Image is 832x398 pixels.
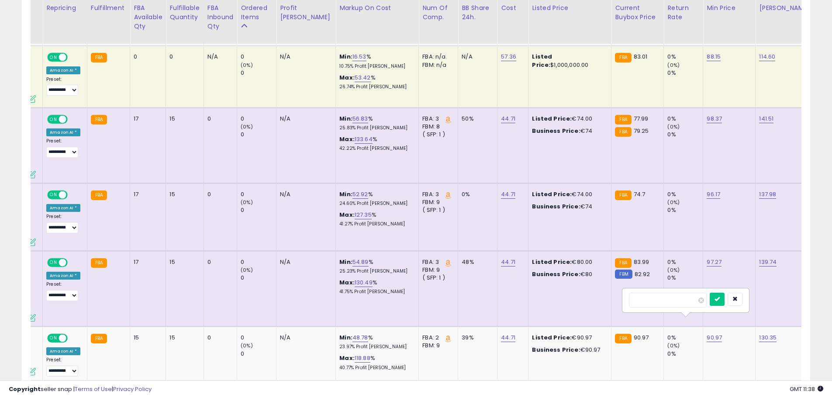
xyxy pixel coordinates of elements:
b: Business Price: [532,127,580,135]
div: €80.00 [532,258,604,266]
div: €74.00 [532,115,604,123]
small: FBM [615,270,632,279]
div: 0 [169,53,197,61]
div: 0% [667,350,703,358]
small: (0%) [667,342,680,349]
div: 48% [462,258,490,266]
small: (0%) [241,342,253,349]
b: Max: [339,354,355,362]
b: Listed Price: [532,333,572,342]
div: N/A [462,53,490,61]
b: Min: [339,333,352,342]
div: 0% [462,190,490,198]
div: €80 [532,270,604,278]
b: Listed Price: [532,190,572,198]
small: FBA [615,190,631,200]
a: 133.64 [355,135,373,144]
div: Amazon AI * [46,204,80,212]
small: (0%) [241,266,253,273]
a: 137.98 [759,190,776,199]
div: N/A [280,53,329,61]
a: 44.71 [501,114,515,123]
div: 0% [667,53,703,61]
p: 40.77% Profit [PERSON_NAME] [339,365,412,371]
div: €74 [532,203,604,211]
small: FBA [615,258,631,268]
div: FBA: 3 [422,258,451,266]
a: 130.35 [759,333,777,342]
div: 0 [207,115,231,123]
div: 17 [134,190,159,198]
div: 50% [462,115,490,123]
div: N/A [280,115,329,123]
b: Listed Price: [532,114,572,123]
div: 0% [667,206,703,214]
p: 42.22% Profit [PERSON_NAME] [339,145,412,152]
div: Listed Price [532,3,608,13]
div: % [339,190,412,207]
span: 74.7 [634,190,646,198]
span: 82.92 [635,270,650,278]
small: FBA [91,53,107,62]
div: FBM: n/a [422,61,451,69]
a: Privacy Policy [113,385,152,393]
a: 141.51 [759,114,773,123]
small: FBA [615,115,631,125]
small: (0%) [241,62,253,69]
div: % [339,258,412,274]
a: 98.37 [707,114,722,123]
b: Max: [339,73,355,82]
div: Fulfillable Quantity [169,3,200,22]
div: Return Rate [667,3,699,22]
div: Preset: [46,76,80,96]
div: 0% [667,274,703,282]
div: €90.97 [532,346,604,354]
a: 52.92 [352,190,368,199]
div: Markup on Cost [339,3,415,13]
div: 0% [667,334,703,342]
div: Repricing [46,3,83,13]
div: Preset: [46,214,80,233]
div: Preset: [46,357,80,377]
b: Business Price: [532,346,580,354]
div: [PERSON_NAME] [759,3,811,13]
div: Amazon AI * [46,347,80,355]
span: ON [48,259,59,266]
div: €74 [532,127,604,135]
span: 83.99 [634,258,649,266]
div: FBA: 2 [422,334,451,342]
p: 25.23% Profit [PERSON_NAME] [339,268,412,274]
div: Fulfillment [91,3,126,13]
small: FBA [91,334,107,343]
a: 54.89 [352,258,369,266]
strong: Copyright [9,385,41,393]
small: (0%) [241,199,253,206]
div: ( SFP: 1 ) [422,206,451,214]
div: 0 [207,334,231,342]
p: 41.75% Profit [PERSON_NAME] [339,289,412,295]
div: % [339,135,412,152]
div: % [339,334,412,350]
div: 0% [667,190,703,198]
div: 0 [241,274,276,282]
b: Min: [339,190,352,198]
div: BB Share 24h. [462,3,494,22]
div: Ordered Items [241,3,273,22]
div: 15 [169,190,197,198]
p: 41.27% Profit [PERSON_NAME] [339,221,412,227]
a: 53.42 [355,73,371,82]
div: seller snap | | [9,385,152,394]
b: Min: [339,258,352,266]
div: 39% [462,334,490,342]
small: FBA [91,115,107,125]
div: FBA Available Qty [134,3,162,31]
a: 44.71 [501,333,515,342]
a: 114.60 [759,52,775,61]
span: OFF [66,259,80,266]
div: 0% [667,258,703,266]
div: N/A [207,53,231,61]
b: Max: [339,135,355,143]
div: Cost [501,3,525,13]
div: 0 [241,69,276,77]
b: Listed Price: [532,52,552,69]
